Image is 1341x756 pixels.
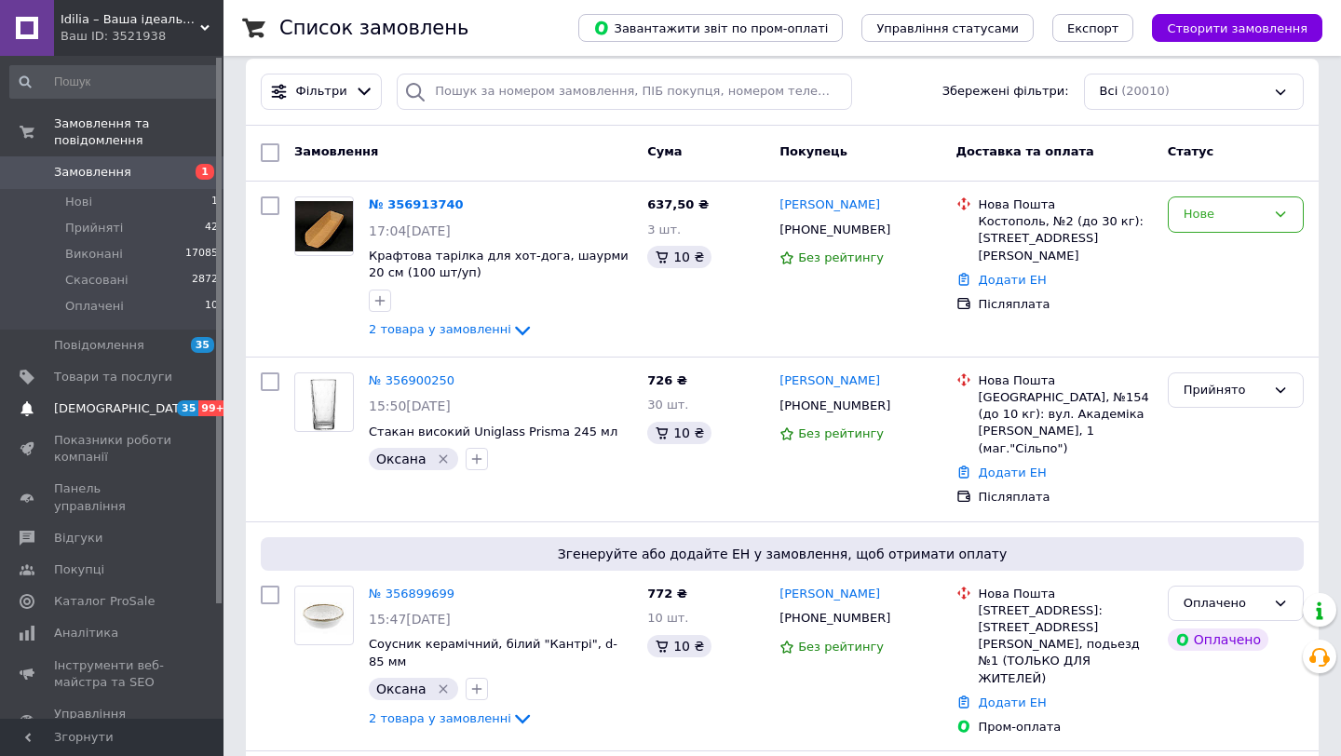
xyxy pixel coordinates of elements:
[779,372,880,390] a: [PERSON_NAME]
[205,220,218,236] span: 42
[647,611,688,625] span: 10 шт.
[647,197,709,211] span: 637,50 ₴
[798,426,884,440] span: Без рейтингу
[979,602,1153,687] div: [STREET_ADDRESS]: [STREET_ADDRESS][PERSON_NAME], подьезд №1 (ТОЛЬКО ДЛЯ ЖИТЕЛЕЙ)
[294,144,378,158] span: Замовлення
[198,400,229,416] span: 99+
[54,337,144,354] span: Повідомлення
[369,223,451,238] span: 17:04[DATE]
[979,372,1153,389] div: Нова Пошта
[65,298,124,315] span: Оплачені
[436,682,451,696] svg: Видалити мітку
[369,711,511,725] span: 2 товара у замовленні
[369,637,617,668] a: Соусник керамічний, білий "Кантрі", d-85 мм
[956,144,1094,158] span: Доставка та оплата
[1052,14,1134,42] button: Експорт
[647,422,711,444] div: 10 ₴
[1184,381,1266,400] div: Прийнято
[54,593,155,610] span: Каталог ProSale
[294,372,354,432] a: Фото товару
[54,625,118,641] span: Аналітика
[268,545,1296,563] span: Згенеруйте або додайте ЕН у замовлення, щоб отримати оплату
[1067,21,1119,35] span: Експорт
[798,250,884,264] span: Без рейтингу
[376,452,426,466] span: Оксана
[294,196,354,256] a: Фото товару
[593,20,828,36] span: Завантажити звіт по пром-оплаті
[1184,594,1266,614] div: Оплачено
[65,272,129,289] span: Скасовані
[196,164,214,180] span: 1
[979,695,1047,709] a: Додати ЕН
[369,587,454,601] a: № 356899699
[54,369,172,385] span: Товари та послуги
[779,144,847,158] span: Покупець
[54,480,172,514] span: Панель управління
[205,298,218,315] span: 10
[798,640,884,654] span: Без рейтингу
[1152,14,1322,42] button: Створити замовлення
[647,373,687,387] span: 726 ₴
[1168,144,1214,158] span: Статус
[54,432,172,466] span: Показники роботи компанії
[1184,205,1266,224] div: Нове
[369,711,534,725] a: 2 товара у замовленні
[65,246,123,263] span: Виконані
[1100,83,1118,101] span: Всі
[647,587,687,601] span: 772 ₴
[54,400,192,417] span: [DEMOGRAPHIC_DATA]
[1168,628,1268,651] div: Оплачено
[861,14,1034,42] button: Управління статусами
[979,296,1153,313] div: Післяплата
[979,466,1047,479] a: Додати ЕН
[54,164,131,181] span: Замовлення
[296,83,347,101] span: Фільтри
[369,249,629,280] a: Крафтова тарілка для хот-дога, шаурми 20 см (100 шт/уп)
[369,373,454,387] a: № 356900250
[397,74,852,110] input: Пошук за номером замовлення, ПІБ покупця, номером телефону, Email, номером накладної
[376,682,426,696] span: Оксана
[1133,20,1322,34] a: Створити замовлення
[776,218,894,242] div: [PHONE_NUMBER]
[647,246,711,268] div: 10 ₴
[979,489,1153,506] div: Післяплата
[191,337,214,353] span: 35
[876,21,1019,35] span: Управління статусами
[436,452,451,466] svg: Видалити мітку
[979,719,1153,736] div: Пром-оплата
[369,398,451,413] span: 15:50[DATE]
[54,561,104,578] span: Покупці
[369,322,534,336] a: 2 товара у замовленні
[776,394,894,418] div: [PHONE_NUMBER]
[308,373,340,431] img: Фото товару
[54,657,172,691] span: Інструменти веб-майстра та SEO
[979,273,1047,287] a: Додати ЕН
[294,586,354,645] a: Фото товару
[295,593,353,637] img: Фото товару
[61,28,223,45] div: Ваш ID: 3521938
[979,196,1153,213] div: Нова Пошта
[177,400,198,416] span: 35
[979,213,1153,264] div: Костополь, №2 (до 30 кг): [STREET_ADDRESS][PERSON_NAME]
[65,220,123,236] span: Прийняті
[647,398,688,412] span: 30 шт.
[61,11,200,28] span: Idilia – Ваша ідеальна оселя
[369,612,451,627] span: 15:47[DATE]
[192,272,218,289] span: 2872
[942,83,1069,101] span: Збережені фільтри:
[647,144,682,158] span: Cума
[776,606,894,630] div: [PHONE_NUMBER]
[185,246,218,263] span: 17085
[9,65,220,99] input: Пошук
[979,389,1153,457] div: [GEOGRAPHIC_DATA], №154 (до 10 кг): вул. Академіка [PERSON_NAME], 1 (маг."Сільпо")
[369,425,617,439] a: Стакан високий Uniglass Prisma 245 мл
[54,530,102,547] span: Відгуки
[578,14,843,42] button: Завантажити звіт по пром-оплаті
[979,586,1153,602] div: Нова Пошта
[279,17,468,39] h1: Список замовлень
[1121,84,1170,98] span: (20010)
[211,194,218,210] span: 1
